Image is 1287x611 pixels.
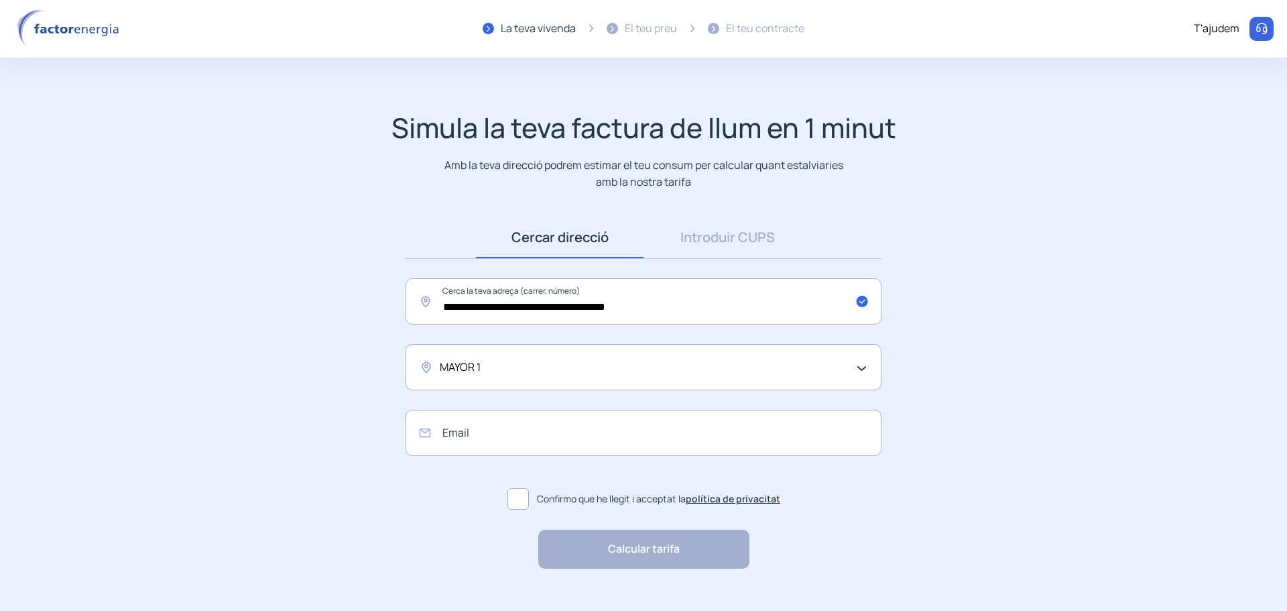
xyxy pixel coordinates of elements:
span: Confirmo que he llegit i acceptat la [537,492,780,506]
div: La teva vivenda [501,20,576,38]
p: Amb la teva direcció podrem estimar el teu consum per calcular quant estalviaries amb la nostra t... [442,157,846,190]
span: MAYOR 1 [440,359,481,376]
img: logo factor [13,9,127,48]
a: Introduir CUPS [643,217,811,258]
h1: Simula la teva factura de llum en 1 minut [391,111,896,144]
div: El teu contracte [726,20,804,38]
img: llamar [1255,22,1268,36]
a: Cercar direcció [476,217,643,258]
div: El teu preu [625,20,677,38]
div: T'ajudem [1194,20,1239,38]
a: política de privacitat [686,492,780,505]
